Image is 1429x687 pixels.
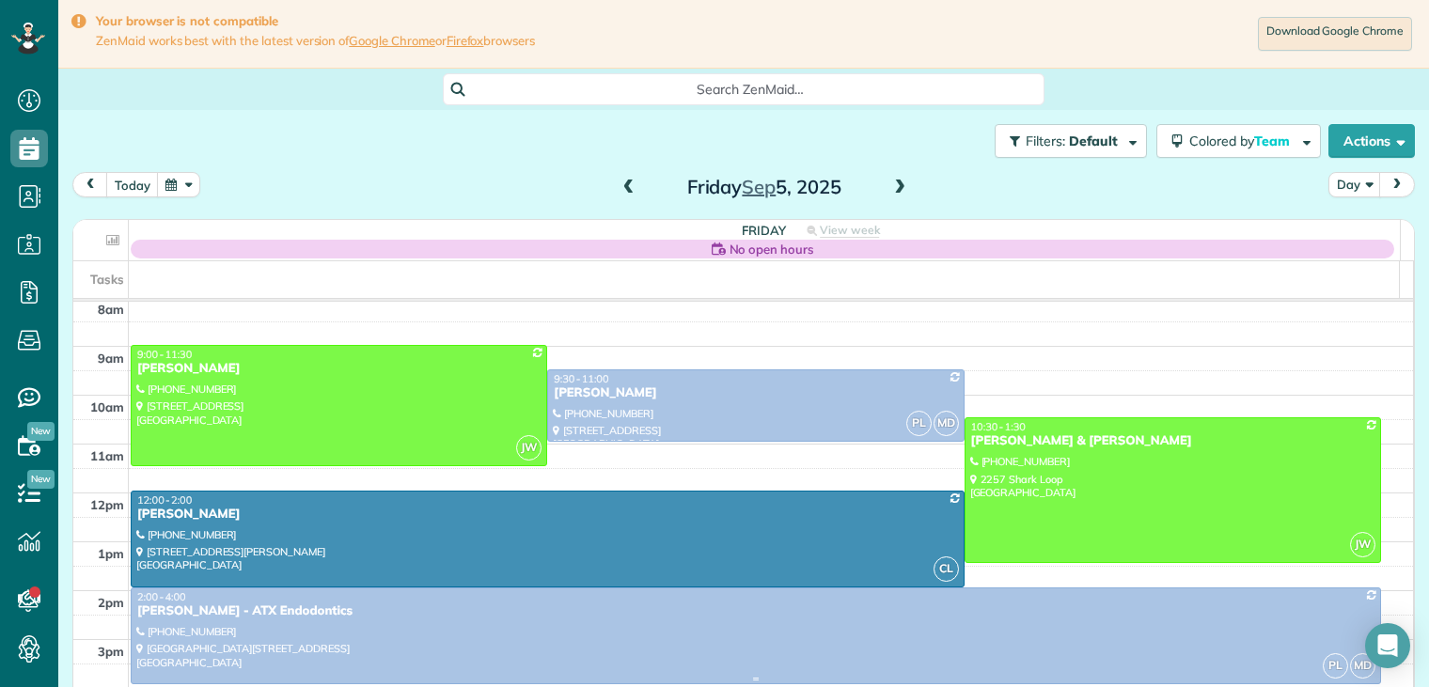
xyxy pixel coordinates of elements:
div: Open Intercom Messenger [1365,623,1410,668]
div: [PERSON_NAME] [136,361,542,377]
span: PL [906,411,932,436]
button: prev [72,172,108,197]
span: View week [820,223,880,238]
span: MD [934,411,959,436]
a: Google Chrome [349,33,435,48]
span: PL [1323,653,1348,679]
span: 3pm [98,644,124,659]
button: Actions [1328,124,1415,158]
a: Filters: Default [985,124,1147,158]
span: 9am [98,351,124,366]
span: MD [1350,653,1375,679]
span: 9:30 - 11:00 [554,372,608,385]
span: 10:30 - 1:30 [971,420,1026,433]
button: today [106,172,159,197]
span: Team [1254,133,1293,149]
span: New [27,470,55,489]
span: 12pm [90,497,124,512]
span: 2pm [98,595,124,610]
span: 12:00 - 2:00 [137,493,192,507]
span: 8am [98,302,124,317]
h2: Friday 5, 2025 [647,177,882,197]
a: Firefox [447,33,484,48]
span: Tasks [90,272,124,287]
span: 9:00 - 11:30 [137,348,192,361]
span: JW [516,435,542,461]
a: Download Google Chrome [1258,17,1412,51]
span: Friday [742,223,786,238]
span: Filters: [1026,133,1065,149]
div: [PERSON_NAME] & [PERSON_NAME] [970,433,1375,449]
button: Filters: Default [995,124,1147,158]
span: JW [1350,532,1375,557]
div: [PERSON_NAME] - ATX Endodontics [136,603,1375,619]
span: No open hours [730,240,814,258]
span: 2:00 - 4:00 [137,590,186,603]
div: [PERSON_NAME] [553,385,958,401]
button: next [1379,172,1415,197]
button: Day [1328,172,1381,197]
span: 10am [90,399,124,414]
button: Colored byTeam [1156,124,1321,158]
strong: Your browser is not compatible [96,13,535,29]
span: CL [934,556,959,582]
span: Colored by [1189,133,1296,149]
span: 1pm [98,546,124,561]
span: Default [1069,133,1119,149]
div: [PERSON_NAME] [136,507,959,523]
span: ZenMaid works best with the latest version of or browsers [96,33,535,49]
span: Sep [742,175,776,198]
span: 11am [90,448,124,463]
span: New [27,422,55,441]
